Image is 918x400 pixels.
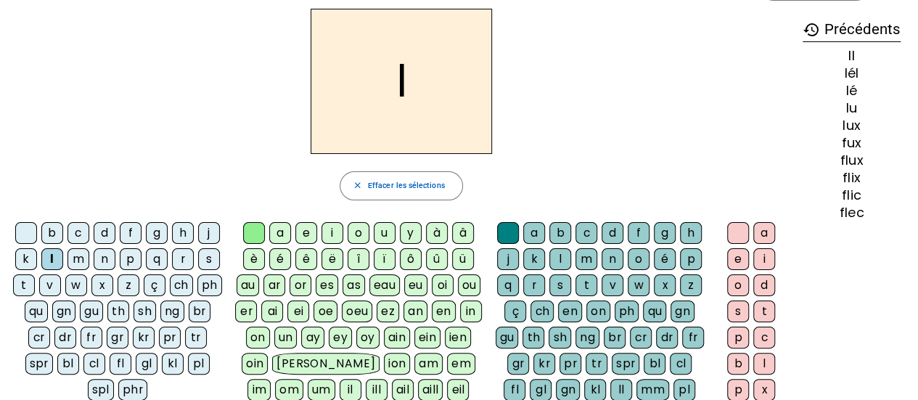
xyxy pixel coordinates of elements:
[81,327,102,348] div: fr
[727,353,749,375] div: b
[803,119,901,132] div: lux
[549,222,571,244] div: b
[269,222,291,244] div: a
[654,274,676,296] div: x
[242,353,268,375] div: oin
[160,301,184,322] div: ng
[803,102,901,115] div: lu
[237,274,260,296] div: au
[523,222,545,244] div: a
[83,353,105,375] div: cl
[57,353,79,375] div: bl
[452,222,474,244] div: â
[575,248,597,270] div: m
[54,327,76,348] div: dr
[414,327,440,348] div: ein
[188,353,210,375] div: pl
[374,248,396,270] div: ï
[272,353,380,375] div: [PERSON_NAME]
[348,248,369,270] div: î
[107,327,128,348] div: gr
[560,353,581,375] div: pr
[185,327,207,348] div: tr
[533,353,555,375] div: kr
[656,327,678,348] div: dr
[159,327,181,348] div: pr
[460,301,482,322] div: in
[643,301,666,322] div: qu
[602,274,623,296] div: v
[644,353,665,375] div: bl
[803,84,901,97] div: lé
[25,301,48,322] div: qu
[680,248,702,270] div: p
[628,274,649,296] div: w
[615,301,639,322] div: ph
[452,248,474,270] div: ü
[602,222,623,244] div: d
[803,171,901,184] div: flix
[170,274,193,296] div: ch
[374,222,396,244] div: u
[321,222,343,244] div: i
[753,327,775,348] div: c
[753,274,775,296] div: d
[118,274,139,296] div: z
[523,248,545,270] div: k
[586,353,607,375] div: tr
[120,222,142,244] div: f
[523,274,545,296] div: r
[522,327,544,348] div: th
[504,301,526,322] div: ç
[368,179,445,192] span: Effacer les sélections
[261,301,283,322] div: ai
[301,327,324,348] div: ay
[94,248,115,270] div: n
[41,248,63,270] div: l
[136,353,157,375] div: gl
[753,222,775,244] div: a
[803,21,820,38] mat-icon: history
[414,353,443,375] div: am
[162,353,184,375] div: kl
[803,17,901,42] h3: Précédents
[197,274,222,296] div: ph
[287,301,309,322] div: ei
[803,206,901,219] div: flec
[753,301,775,322] div: t
[496,327,519,348] div: gu
[295,222,317,244] div: e
[432,274,454,296] div: oi
[432,301,456,322] div: en
[246,327,270,348] div: on
[384,353,410,375] div: ion
[94,222,115,244] div: d
[348,222,369,244] div: o
[352,181,362,191] mat-icon: close
[67,248,89,270] div: m
[189,301,210,322] div: br
[400,248,422,270] div: ô
[558,301,582,322] div: en
[107,301,129,322] div: th
[586,301,610,322] div: on
[384,327,410,348] div: ain
[575,327,599,348] div: ng
[356,327,380,348] div: oy
[670,353,692,375] div: cl
[727,327,749,348] div: p
[400,222,422,244] div: y
[628,248,649,270] div: o
[426,248,448,270] div: û
[680,222,702,244] div: h
[530,301,554,322] div: ch
[39,274,61,296] div: v
[654,248,676,270] div: é
[727,301,749,322] div: s
[340,171,462,200] button: Effacer les sélections
[727,248,749,270] div: e
[604,327,626,348] div: br
[134,301,156,322] div: sh
[311,9,492,154] h2: l
[235,301,257,322] div: er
